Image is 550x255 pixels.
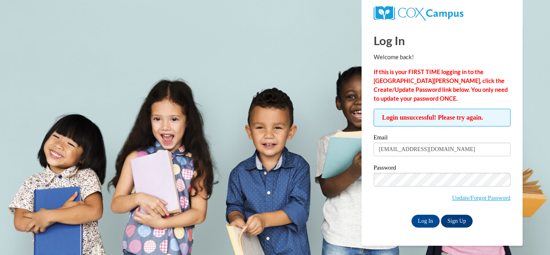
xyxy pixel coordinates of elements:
img: COX Campus [374,6,463,21]
a: Sign Up [441,215,472,228]
label: Password [374,165,511,173]
h1: Log In [374,32,511,49]
p: Welcome back! [374,53,511,62]
a: COX Campus [374,9,463,16]
input: Log In [411,215,440,228]
label: Email [374,135,511,143]
strong: If this is your FIRST TIME logging in to the [GEOGRAPHIC_DATA][PERSON_NAME], click the Create/Upd... [374,68,508,102]
span: Login unsuccessful! Please try again. [374,109,511,126]
a: Update/Forgot Password [452,195,511,201]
